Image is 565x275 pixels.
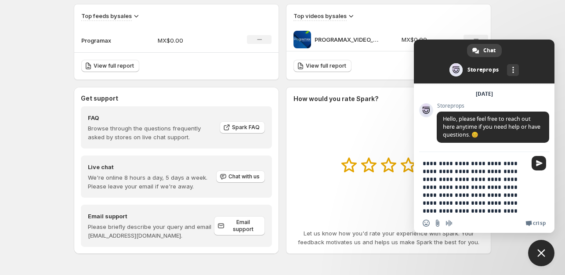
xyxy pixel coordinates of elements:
h4: Email support [88,212,214,221]
span: Chat [483,44,496,57]
a: Chat [467,44,502,57]
h3: Get support [81,94,118,103]
a: View full report [293,60,351,72]
a: View full report [81,60,139,72]
a: Spark FAQ [220,121,265,134]
h3: Top videos by sales [293,11,347,20]
h4: FAQ [88,113,214,122]
span: Crisp [533,220,546,227]
span: Hello, please feel free to reach out here anytime if you need help or have questions. 😊 [443,115,540,138]
span: Send a file [434,220,441,227]
span: View full report [94,62,134,69]
span: Spark FAQ [232,124,260,131]
p: We're online 8 hours a day, 5 days a week. Please leave your email if we're away. [88,173,215,191]
span: View full report [306,62,346,69]
a: Crisp [525,220,546,227]
span: Chat with us [228,173,260,180]
span: Audio message [445,220,453,227]
p: Please briefly describe your query and email [EMAIL_ADDRESS][DOMAIN_NAME]. [88,222,214,240]
div: [DATE] [476,91,493,97]
p: Programax [81,36,125,45]
span: Insert an emoji [423,220,430,227]
h4: Live chat [88,163,215,171]
a: Close chat [528,240,554,266]
p: Browse through the questions frequently asked by stores on live chat support. [88,124,214,141]
p: PROGRAMAX_VIDEO_PRES-1 [315,35,380,44]
p: MX$0.00 [158,36,220,45]
h3: How would you rate Spark? [293,94,379,103]
img: PROGRAMAX_VIDEO_PRES-1 [293,31,311,48]
span: Send [532,156,546,170]
textarea: Compose your message... [423,152,528,213]
button: Chat with us [216,170,265,183]
a: Email support [214,216,265,235]
p: MX$0.00 [402,35,453,44]
p: Let us know how you'd rate your experience with Spark. Your feedback motivates us and helps us ma... [293,229,484,246]
span: Email support [226,219,260,233]
h3: Top feeds by sales [81,11,132,20]
span: Storeprops [437,103,549,109]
